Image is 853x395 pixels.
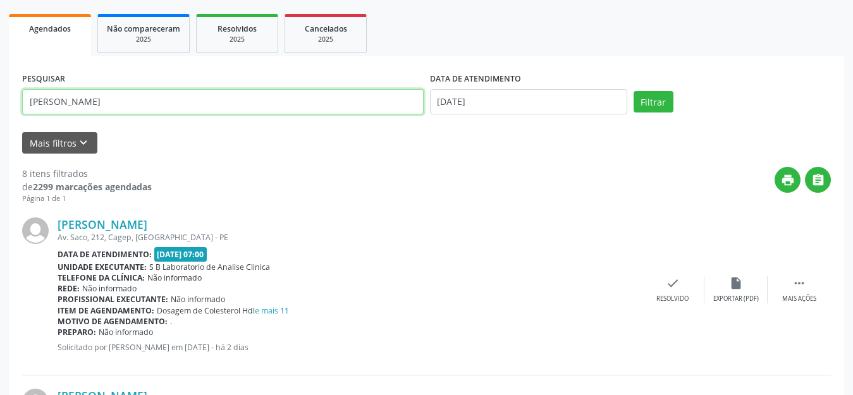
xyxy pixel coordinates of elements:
[206,35,269,44] div: 2025
[99,327,153,337] span: Não informado
[58,342,641,353] p: Solicitado por [PERSON_NAME] em [DATE] - há 2 dias
[58,272,145,283] b: Telefone da clínica:
[782,295,816,303] div: Mais ações
[22,132,97,154] button: Mais filtroskeyboard_arrow_down
[58,327,96,337] b: Preparo:
[58,294,168,305] b: Profissional executante:
[255,305,289,316] a: e mais 11
[147,272,202,283] span: Não informado
[77,136,90,150] i: keyboard_arrow_down
[22,167,152,180] div: 8 itens filtrados
[22,193,152,204] div: Página 1 de 1
[775,167,801,193] button: print
[22,70,65,89] label: PESQUISAR
[33,181,152,193] strong: 2299 marcações agendadas
[792,276,806,290] i: 
[58,249,152,260] b: Data de atendimento:
[107,35,180,44] div: 2025
[22,217,49,244] img: img
[149,262,270,272] span: S B Laboratorio de Analise Clinica
[157,305,289,316] span: Dosagem de Colesterol Hdl
[22,89,424,114] input: Nome, CNS
[430,89,627,114] input: Selecione um intervalo
[713,295,759,303] div: Exportar (PDF)
[58,262,147,272] b: Unidade executante:
[170,316,172,327] span: .
[729,276,743,290] i: insert_drive_file
[666,276,680,290] i: check
[154,247,207,262] span: [DATE] 07:00
[107,23,180,34] span: Não compareceram
[811,173,825,187] i: 
[22,180,152,193] div: de
[82,283,137,294] span: Não informado
[58,283,80,294] b: Rede:
[29,23,71,34] span: Agendados
[58,232,641,243] div: Av. Saco, 212, Cagep, [GEOGRAPHIC_DATA] - PE
[805,167,831,193] button: 
[430,70,521,89] label: DATA DE ATENDIMENTO
[656,295,689,303] div: Resolvido
[171,294,225,305] span: Não informado
[58,316,168,327] b: Motivo de agendamento:
[58,217,147,231] a: [PERSON_NAME]
[634,91,673,112] button: Filtrar
[294,35,357,44] div: 2025
[305,23,347,34] span: Cancelados
[218,23,257,34] span: Resolvidos
[58,305,154,316] b: Item de agendamento:
[781,173,795,187] i: print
